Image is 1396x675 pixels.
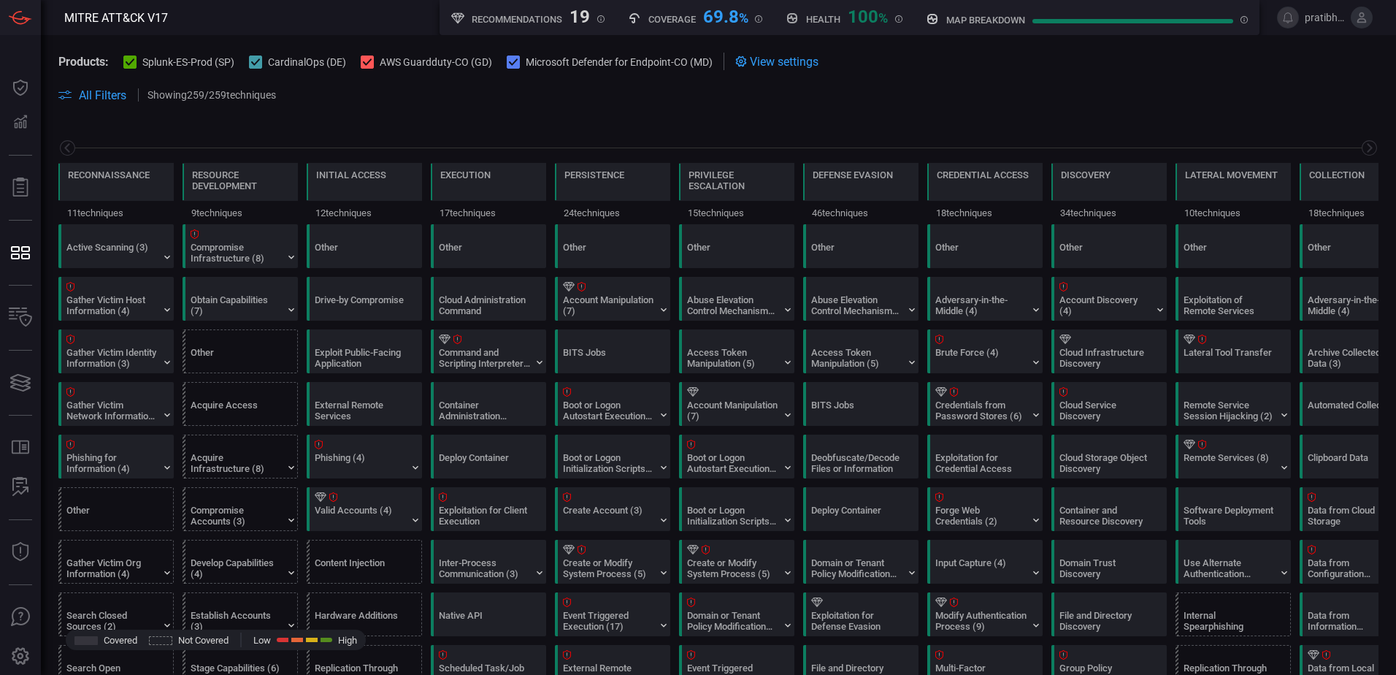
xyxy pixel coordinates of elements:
[679,487,794,531] div: T1037: Boot or Logon Initialization Scripts
[58,277,174,321] div: T1592: Gather Victim Host Information
[431,277,546,321] div: T1651: Cloud Administration Command (Not covered)
[1309,169,1365,180] div: Collection
[66,452,158,474] div: Phishing for Information (4)
[1176,592,1291,636] div: T1534: Internal Spearphishing (Not covered)
[1059,610,1151,632] div: File and Directory Discovery
[1184,294,1275,316] div: Exploitation of Remote Services
[1176,435,1291,478] div: T1021: Remote Services
[431,540,546,584] div: T1559: Inter-Process Communication (Not covered)
[1184,505,1275,527] div: Software Deployment Tools
[1184,452,1275,474] div: Remote Services (8)
[123,54,234,69] button: Splunk-ES-Prod (SP)
[268,56,346,68] span: CardinalOps (DE)
[679,163,794,224] div: TA0004: Privilege Escalation
[431,382,546,426] div: T1609: Container Administration Command
[249,54,346,69] button: CardinalOps (DE)
[564,169,624,180] div: Persistence
[679,435,794,478] div: T1547: Boot or Logon Autostart Execution
[648,14,696,25] h5: Coverage
[315,610,406,632] div: Hardware Additions
[431,329,546,373] div: T1059: Command and Scripting Interpreter
[431,487,546,531] div: T1203: Exploitation for Client Execution
[142,56,234,68] span: Splunk-ES-Prod (SP)
[307,592,422,636] div: T1200: Hardware Additions (Not covered)
[3,365,38,400] button: Cards
[750,55,818,69] span: View settings
[307,435,422,478] div: T1566: Phishing
[687,452,778,474] div: Boot or Logon Autostart Execution (14)
[315,242,406,264] div: Other
[507,54,713,69] button: Microsoft Defender for Endpoint-CO (MD)
[58,540,174,584] div: T1591: Gather Victim Org Information (Not covered)
[3,535,38,570] button: Threat Intelligence
[935,452,1027,474] div: Exploitation for Credential Access
[1059,242,1151,264] div: Other
[927,224,1043,268] div: Other
[935,610,1027,632] div: Modify Authentication Process (9)
[307,540,422,584] div: T1659: Content Injection (Not covered)
[927,277,1043,321] div: T1557: Adversary-in-the-Middle
[253,635,271,646] span: Low
[1176,540,1291,584] div: T1550: Use Alternate Authentication Material
[555,329,670,373] div: T1197: BITS Jobs
[927,163,1043,224] div: TA0006: Credential Access
[3,639,38,674] button: Preferences
[526,56,713,68] span: Microsoft Defender for Endpoint-CO (MD)
[439,505,530,527] div: Exploitation for Client Execution
[1051,487,1167,531] div: T1613: Container and Resource Discovery
[431,592,546,636] div: T1106: Native API (Not covered)
[563,610,654,632] div: Event Triggered Execution (17)
[1305,12,1345,23] span: pratibha.hottigimath
[811,610,902,632] div: Exploitation for Defense Evasion
[1051,201,1167,224] div: 34 techniques
[935,242,1027,264] div: Other
[191,400,282,422] div: Acquire Access
[1051,163,1167,224] div: TA0007: Discovery
[380,56,492,68] span: AWS Guardduty-CO (GD)
[563,557,654,579] div: Create or Modify System Process (5)
[1184,242,1275,264] div: Other
[679,201,794,224] div: 15 techniques
[687,347,778,369] div: Access Token Manipulation (5)
[687,505,778,527] div: Boot or Logon Initialization Scripts (5)
[937,169,1029,180] div: Credential Access
[679,329,794,373] div: T1134: Access Token Manipulation
[811,505,902,527] div: Deploy Container
[1051,224,1167,268] div: Other
[679,540,794,584] div: T1543: Create or Modify System Process
[58,163,174,224] div: TA0043: Reconnaissance
[811,294,902,316] div: Abuse Elevation Control Mechanism (6)
[935,347,1027,369] div: Brute Force (4)
[440,169,491,180] div: Execution
[183,201,298,224] div: 9 techniques
[3,170,38,205] button: Reports
[927,382,1043,426] div: T1555: Credentials from Password Stores
[1176,487,1291,531] div: T1072: Software Deployment Tools
[183,163,298,224] div: TA0042: Resource Development
[1184,557,1275,579] div: Use Alternate Authentication Material (4)
[58,487,174,531] div: Other (Not covered)
[1184,347,1275,369] div: Lateral Tool Transfer
[1176,201,1291,224] div: 10 techniques
[66,400,158,422] div: Gather Victim Network Information (6)
[1051,540,1167,584] div: T1482: Domain Trust Discovery
[315,347,406,369] div: Exploit Public-Facing Application
[803,163,918,224] div: TA0005: Defense Evasion
[703,7,748,24] div: 69.8
[3,300,38,335] button: Inventory
[191,294,282,316] div: Obtain Capabilities (7)
[935,400,1027,422] div: Credentials from Password Stores (6)
[66,610,158,632] div: Search Closed Sources (2)
[555,163,670,224] div: TA0003: Persistence
[679,592,794,636] div: T1484: Domain or Tenant Policy Modification
[1184,610,1275,632] div: Internal Spearphishing
[1176,382,1291,426] div: T1563: Remote Service Session Hijacking
[3,600,38,635] button: Ask Us A Question
[58,329,174,373] div: T1589: Gather Victim Identity Information
[1176,329,1291,373] div: T1570: Lateral Tool Transfer
[183,224,298,268] div: T1584: Compromise Infrastructure
[307,201,422,224] div: 12 techniques
[555,435,670,478] div: T1037: Boot or Logon Initialization Scripts
[687,400,778,422] div: Account Manipulation (7)
[1051,592,1167,636] div: T1083: File and Directory Discovery (Not covered)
